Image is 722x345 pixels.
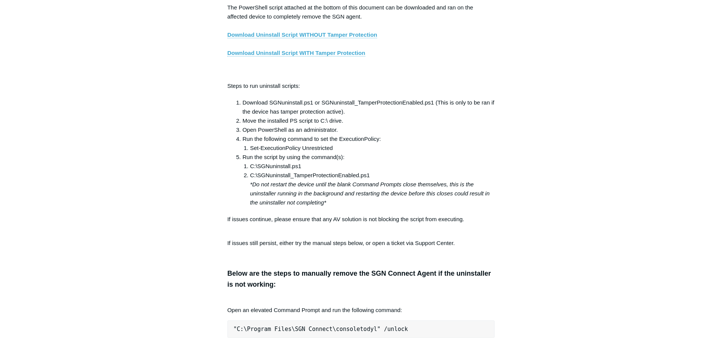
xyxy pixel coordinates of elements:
li: Download SGNuninstall.ps1 or SGNuninstall_TamperProtectionEnabled.ps1 (This is only to be ran if ... [243,98,495,116]
li: Open PowerShell as an administrator. [243,125,495,134]
p: The PowerShell script attached at the bottom of this document can be downloaded and ran on the af... [227,3,495,76]
li: C:\SGNuninstall_TamperProtectionEnabled.ps1 [250,171,495,207]
h3: Below are the steps to manually remove the SGN Connect Agent if the uninstaller is not working: [227,268,495,290]
li: Run the following command to set the ExecutionPolicy: [243,134,495,153]
p: If issues continue, please ensure that any AV solution is not blocking the script from executing. [227,215,495,233]
li: Run the script by using the command(s): [243,153,495,207]
li: Move the installed PS script to C:\ drive. [243,116,495,125]
p: Steps to run uninstall scripts: [227,81,495,91]
a: Download Uninstall Script WITHOUT Tamper Protection [227,31,377,38]
em: *Do not restart the device until the blank Command Prompts close themselves, this is the uninstal... [250,181,490,206]
pre: "C:\Program Files\SGN Connect\consoletodyl" /unlock [227,320,495,338]
li: C:\SGNuninstall.ps1 [250,162,495,171]
li: Set-ExecutionPolicy Unrestricted [250,144,495,153]
p: Open an elevated Command Prompt and run the following command: [227,297,495,315]
p: If issues still persist, either try the manual steps below, or open a ticket via Support Center. [227,239,495,248]
a: Download Uninstall Script WITH Tamper Protection [227,50,365,56]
